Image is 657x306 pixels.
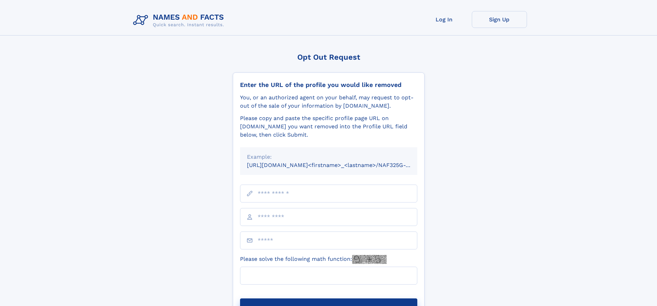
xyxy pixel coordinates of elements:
[247,162,430,168] small: [URL][DOMAIN_NAME]<firstname>_<lastname>/NAF325G-xxxxxxxx
[233,53,425,61] div: Opt Out Request
[472,11,527,28] a: Sign Up
[240,114,417,139] div: Please copy and paste the specific profile page URL on [DOMAIN_NAME] you want removed into the Pr...
[247,153,410,161] div: Example:
[240,93,417,110] div: You, or an authorized agent on your behalf, may request to opt-out of the sale of your informatio...
[130,11,230,30] img: Logo Names and Facts
[240,255,387,264] label: Please solve the following math function:
[240,81,417,89] div: Enter the URL of the profile you would like removed
[417,11,472,28] a: Log In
